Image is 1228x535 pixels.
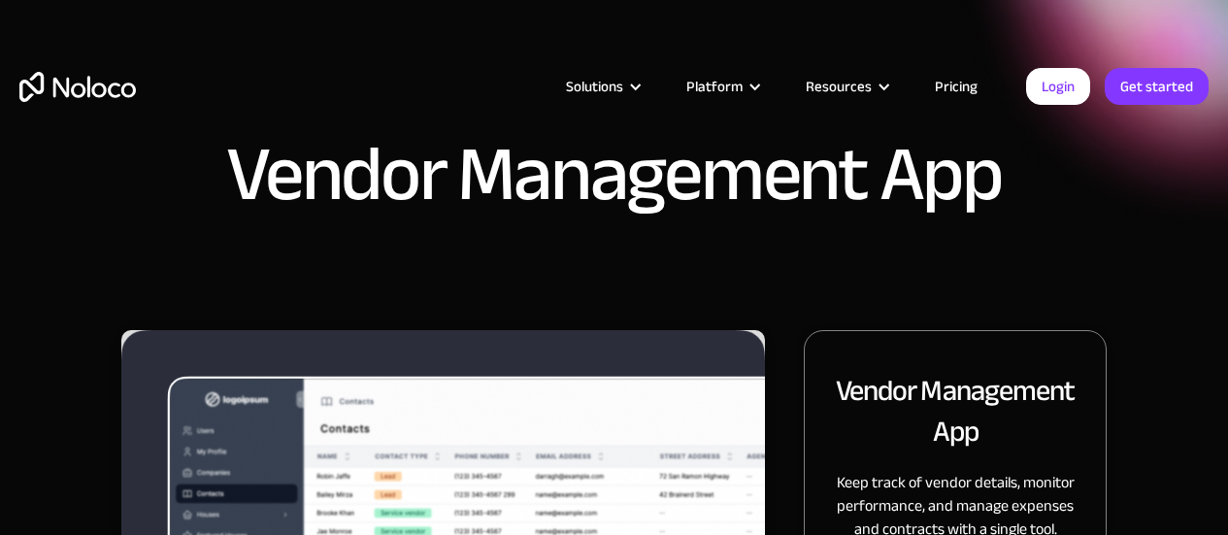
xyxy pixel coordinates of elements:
[542,74,662,99] div: Solutions
[911,74,1002,99] a: Pricing
[662,74,781,99] div: Platform
[1105,68,1209,105] a: Get started
[686,74,743,99] div: Platform
[806,74,872,99] div: Resources
[1026,68,1090,105] a: Login
[226,136,1002,214] h1: Vendor Management App
[566,74,623,99] div: Solutions
[19,72,136,102] a: home
[828,370,1082,451] h2: Vendor Management App
[781,74,911,99] div: Resources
